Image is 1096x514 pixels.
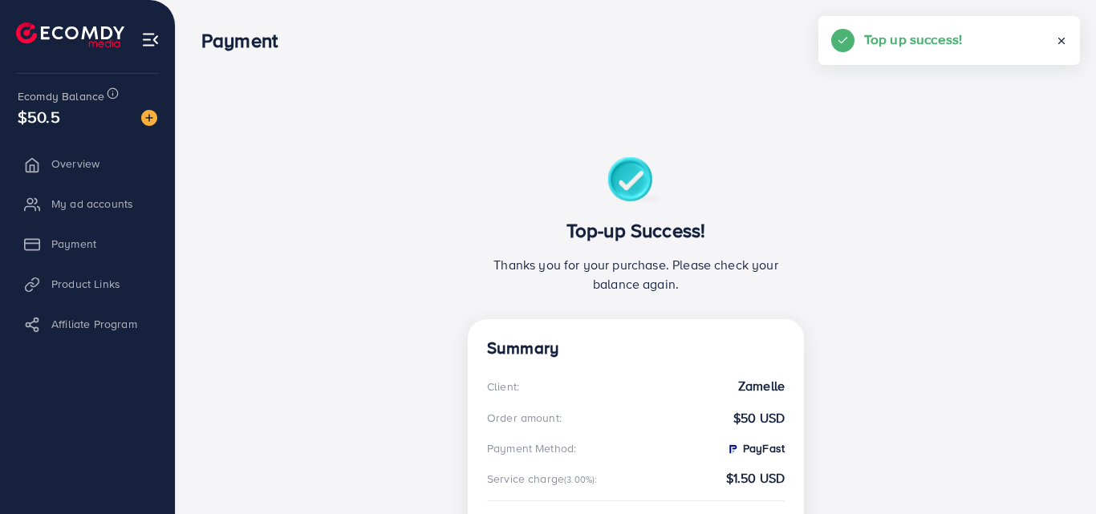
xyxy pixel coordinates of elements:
h5: Top up success! [864,29,962,50]
div: Client: [487,378,519,395]
img: PayFast [726,443,739,455]
h3: Payment [201,29,290,52]
strong: $50 USD [733,409,785,427]
div: Order amount: [487,410,562,426]
p: Thanks you for your purchase. Please check your balance again. [487,255,785,293]
div: Payment Method: [487,440,576,456]
img: success [607,157,664,206]
h3: Top-up Success! [487,219,785,242]
strong: PayFast [726,440,785,456]
strong: Zamelle [738,377,785,395]
img: image [141,110,157,126]
span: Ecomdy Balance [18,88,104,104]
small: (3.00%): [564,473,597,486]
img: menu [141,30,160,49]
div: Service charge [487,471,603,487]
img: logo [16,22,124,47]
span: $50.5 [18,105,60,128]
h4: Summary [487,338,785,358]
strong: $1.50 USD [726,469,785,488]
